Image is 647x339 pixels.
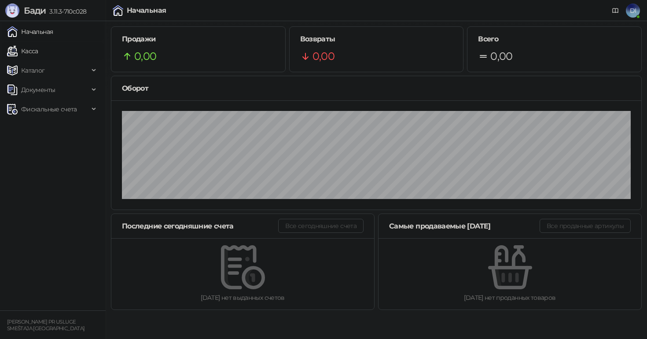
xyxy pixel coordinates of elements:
[540,219,631,233] button: Все проданные артикулы
[312,48,335,65] span: 0,00
[122,83,631,94] div: Оборот
[7,42,38,60] a: Касса
[478,34,631,44] h5: Всего
[626,4,640,18] span: DI
[278,219,364,233] button: Все сегодняшние счета
[46,7,86,15] span: 3.11.3-710c028
[122,34,275,44] h5: Продажи
[134,48,156,65] span: 0,00
[125,293,360,302] div: [DATE] нет выданных счетов
[300,34,453,44] h5: Возвраты
[21,62,45,79] span: Каталог
[24,5,46,16] span: Бади
[7,23,53,41] a: Начальная
[21,81,55,99] span: Документы
[389,221,540,232] div: Самые продаваемые [DATE]
[5,4,19,18] img: Logo
[7,319,85,332] small: [PERSON_NAME] PR USLUGE SMEŠTAJA [GEOGRAPHIC_DATA]
[490,48,512,65] span: 0,00
[21,100,77,118] span: Фискальные счета
[127,7,166,14] div: Начальная
[393,293,627,302] div: [DATE] нет проданных товаров
[608,4,622,18] a: Документация
[122,221,278,232] div: Последние сегодняшние счета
